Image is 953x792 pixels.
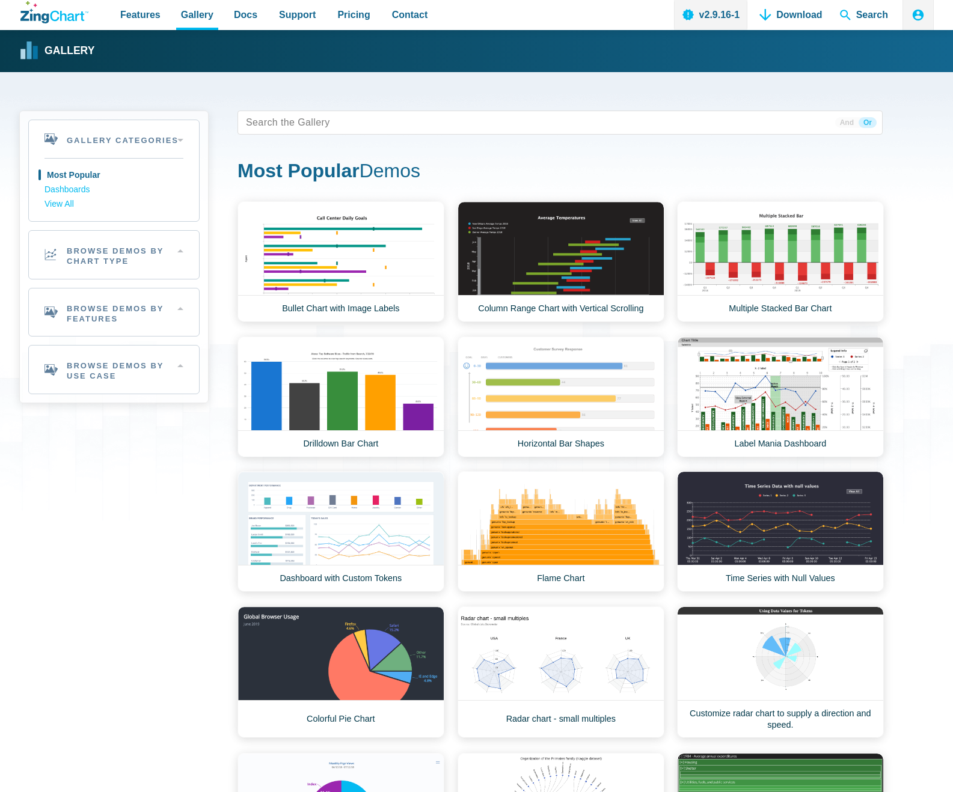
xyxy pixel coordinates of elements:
h1: Demos [237,159,883,186]
a: ZingChart Logo. Click to return to the homepage [20,1,88,23]
a: Horizontal Bar Shapes [458,337,664,457]
span: Features [120,7,161,23]
span: Contact [392,7,428,23]
a: Dashboards [44,183,183,197]
h2: Browse Demos By Use Case [29,346,199,394]
a: Label Mania Dashboard [677,337,884,457]
a: Flame Chart [458,471,664,592]
a: Bullet Chart with Image Labels [237,201,444,322]
a: Time Series with Null Values [677,471,884,592]
h2: Browse Demos By Features [29,288,199,337]
span: Gallery [181,7,213,23]
span: Pricing [337,7,370,23]
a: Column Range Chart with Vertical Scrolling [458,201,664,322]
a: Radar chart - small multiples [458,606,664,738]
strong: Gallery [44,46,94,56]
strong: Most Popular [237,160,360,181]
a: Most Popular [44,168,183,183]
h2: Gallery Categories [29,120,199,158]
span: Docs [234,7,257,23]
span: And [835,117,859,128]
span: Support [279,7,316,23]
a: Multiple Stacked Bar Chart [677,201,884,322]
a: View All [44,197,183,212]
a: Colorful Pie Chart [237,606,444,738]
a: Customize radar chart to supply a direction and speed. [677,606,884,738]
a: Drilldown Bar Chart [237,337,444,457]
a: Gallery [20,42,94,60]
h2: Browse Demos By Chart Type [29,231,199,279]
span: Or [859,117,877,128]
a: Dashboard with Custom Tokens [237,471,444,592]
